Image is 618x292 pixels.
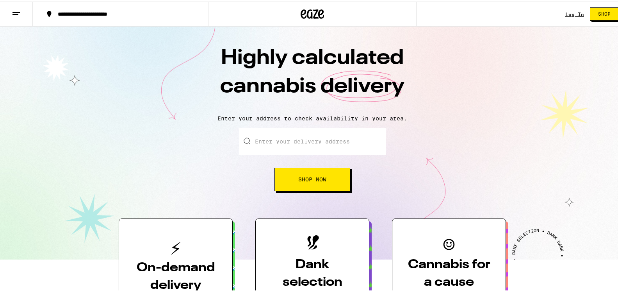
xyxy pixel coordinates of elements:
span: Hi. Need any help? [5,5,56,12]
h3: Dank selection [268,254,356,290]
input: Enter your delivery address [239,126,386,154]
button: Shop Now [274,166,350,190]
span: Shop [598,10,611,15]
h1: Highly calculated cannabis delivery [176,43,449,107]
span: Shop Now [298,175,326,181]
a: Log In [565,10,584,15]
p: Enter your address to check availability in your area. [8,114,617,120]
h3: Cannabis for a cause [405,254,493,290]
